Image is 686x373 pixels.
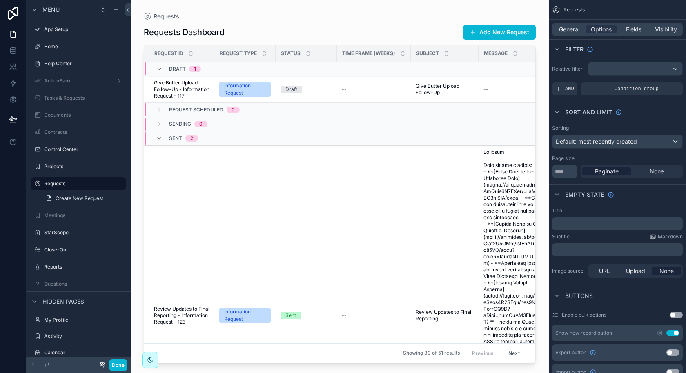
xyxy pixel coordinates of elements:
label: Page size [552,155,575,162]
a: Projects [31,160,126,173]
span: Request ID [154,50,183,57]
a: Documents [31,109,126,122]
a: StarScope [31,226,126,239]
span: Sending [169,121,191,127]
label: Control Center [44,146,124,153]
span: Upload [626,267,645,275]
a: Questions [31,278,126,291]
label: Contracts [44,129,124,135]
span: Draft [169,66,186,72]
span: Status [281,50,301,57]
span: Create New Request [56,195,103,202]
span: Message [484,50,508,57]
a: Close-Out [31,243,126,256]
label: App Setup [44,26,124,33]
span: AND [565,86,574,92]
label: Requests [44,180,121,187]
label: My Profile [44,317,124,323]
span: Sent [169,135,182,142]
label: Projects [44,163,124,170]
div: 0 [232,107,235,113]
span: Empty state [565,191,604,199]
a: My Profile [31,313,126,326]
a: Home [31,40,126,53]
span: Request Type [220,50,257,57]
span: Subject [416,50,439,57]
a: Create New Request [41,192,126,205]
label: Title [552,207,562,214]
label: Documents [44,112,124,118]
a: Calendar [31,346,126,359]
span: Paginate [595,167,619,175]
a: Contracts [31,126,126,139]
span: None [659,267,674,275]
div: 1 [194,66,196,72]
a: Tasks & Requests [31,91,126,104]
span: None [650,167,664,175]
a: ActionBank [31,74,126,87]
span: Requests [563,7,585,13]
span: Markdown [658,233,683,240]
label: Relative filter [552,66,585,72]
span: Buttons [565,292,593,300]
label: Close-Out [44,246,124,253]
label: ActionBank [44,78,113,84]
a: Activity [31,330,126,343]
label: Home [44,43,124,50]
label: Activity [44,333,124,340]
label: Subtitle [552,233,570,240]
a: App Setup [31,23,126,36]
label: Sorting [552,125,569,131]
span: Menu [42,6,60,14]
span: Request Scheduled [169,107,223,113]
label: Questions [44,281,124,287]
label: Meetings [44,212,124,219]
label: Reports [44,264,124,270]
button: Default: most recently created [552,135,683,149]
span: Options [591,25,612,33]
span: Default: most recently created [556,138,637,145]
span: Visibility [655,25,677,33]
a: Reports [31,260,126,273]
span: Filter [565,45,584,53]
label: Image source [552,268,585,274]
span: Hidden pages [42,298,84,306]
label: Tasks & Requests [44,95,124,101]
a: Meetings [31,209,126,222]
div: 2 [190,135,193,142]
label: Calendar [44,349,124,356]
span: Sort And Limit [565,108,612,116]
div: 0 [199,121,203,127]
span: Time Frame (Weeks) [342,50,395,57]
div: Show new record button [555,330,612,336]
label: StarScope [44,229,124,236]
span: Export button [555,349,586,356]
a: Control Center [31,143,126,156]
div: scrollable content [552,243,683,256]
button: Next [503,347,526,360]
a: Help Center [31,57,126,70]
div: scrollable content [552,217,683,230]
label: Enable bulk actions [562,312,606,318]
button: Done [109,359,127,371]
span: URL [599,267,610,275]
span: Condition group [615,86,659,92]
label: Help Center [44,60,124,67]
a: Markdown [650,233,683,240]
span: General [559,25,579,33]
span: Fields [626,25,641,33]
a: Requests [31,177,126,190]
span: Showing 30 of 51 results [403,350,460,357]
